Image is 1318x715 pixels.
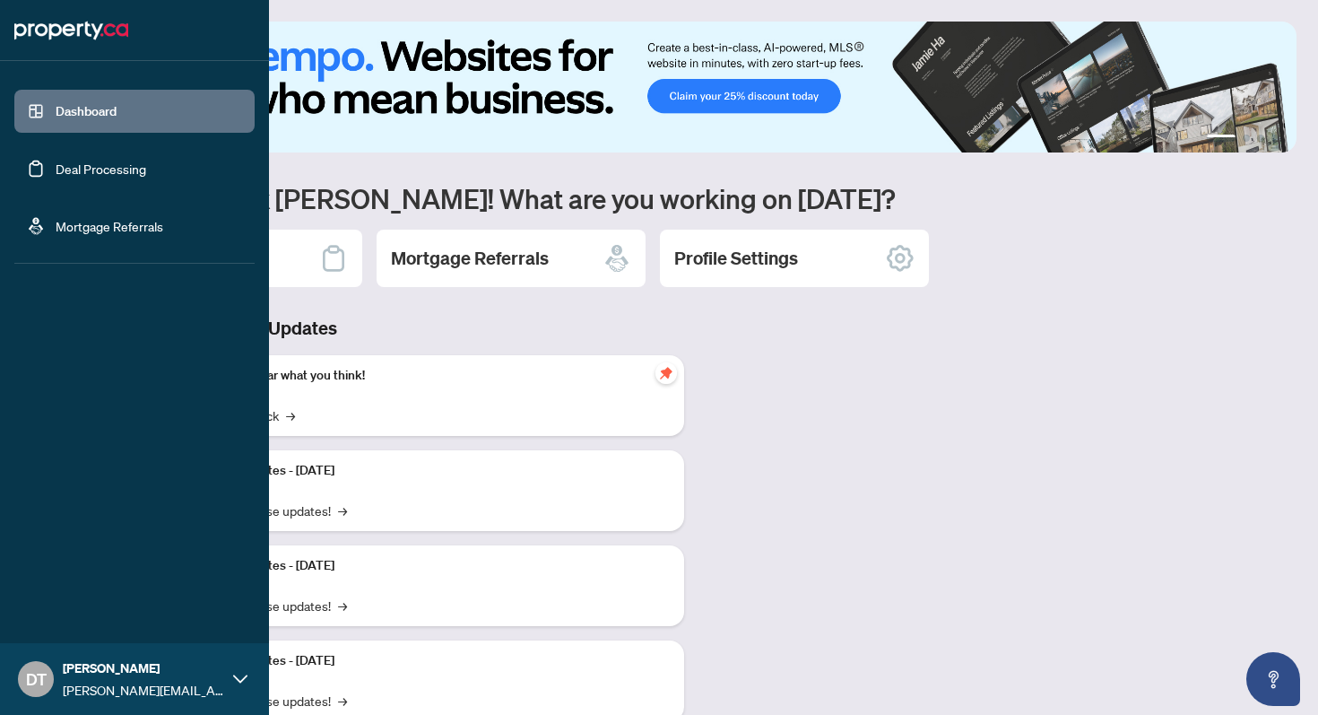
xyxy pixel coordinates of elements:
[56,103,117,119] a: Dashboard
[286,405,295,425] span: →
[63,680,224,700] span: [PERSON_NAME][EMAIL_ADDRESS][DOMAIN_NAME]
[93,181,1296,215] h1: Welcome back [PERSON_NAME]! What are you working on [DATE]?
[1246,652,1300,706] button: Open asap
[1271,135,1279,142] button: 4
[188,366,670,386] p: We want to hear what you think!
[338,596,347,615] span: →
[674,246,798,271] h2: Profile Settings
[26,667,47,692] span: DT
[56,218,163,234] a: Mortgage Referrals
[1257,135,1264,142] button: 3
[338,691,347,711] span: →
[1207,135,1236,142] button: 1
[338,501,347,520] span: →
[93,22,1296,153] img: Slide 0
[188,556,670,576] p: Platform Updates - [DATE]
[63,658,224,678] span: [PERSON_NAME]
[655,362,677,384] span: pushpin
[1243,135,1250,142] button: 2
[188,651,670,671] p: Platform Updates - [DATE]
[391,246,549,271] h2: Mortgage Referrals
[14,16,128,45] img: logo
[93,316,684,341] h3: Brokerage & Industry Updates
[56,161,146,177] a: Deal Processing
[188,461,670,481] p: Platform Updates - [DATE]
